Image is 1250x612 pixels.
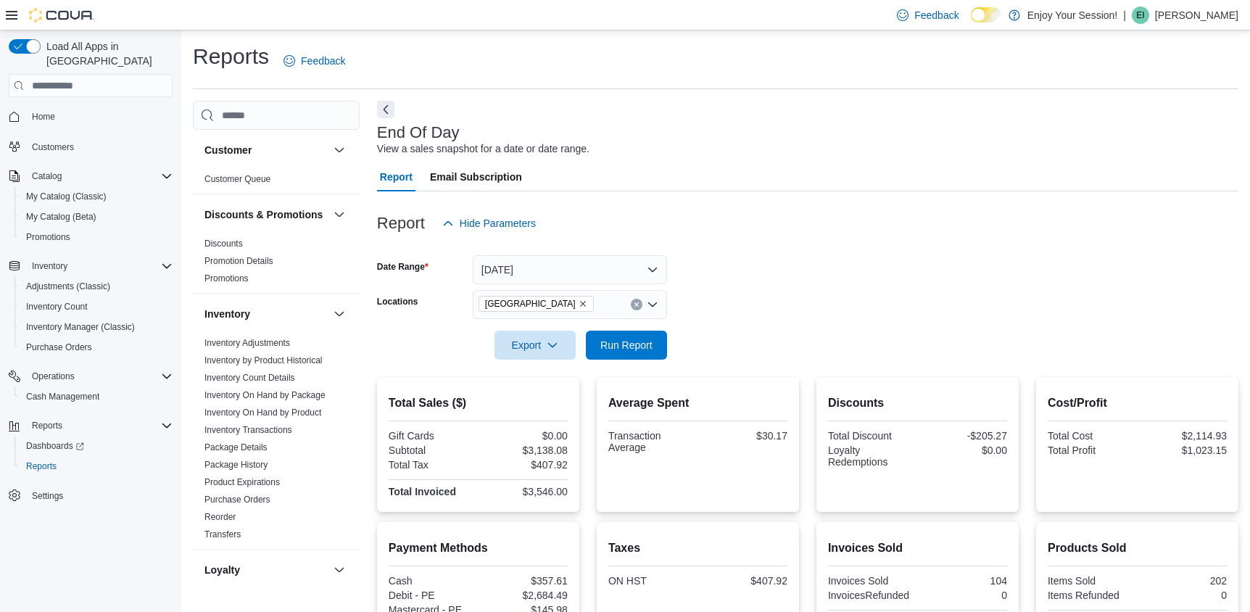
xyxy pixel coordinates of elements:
[481,459,568,471] div: $407.92
[20,188,173,205] span: My Catalog (Classic)
[20,188,112,205] a: My Catalog (Classic)
[26,487,173,505] span: Settings
[26,257,173,275] span: Inventory
[204,563,328,577] button: Loyalty
[204,408,321,418] a: Inventory On Hand by Product
[920,575,1007,587] div: 104
[503,331,567,360] span: Export
[204,173,270,185] span: Customer Queue
[377,296,418,307] label: Locations
[26,191,107,202] span: My Catalog (Classic)
[331,141,348,159] button: Customer
[700,575,787,587] div: $407.92
[15,207,178,227] button: My Catalog (Beta)
[193,42,269,71] h1: Reports
[1048,575,1135,587] div: Items Sold
[26,368,80,385] button: Operations
[41,39,173,68] span: Load All Apps in [GEOGRAPHIC_DATA]
[647,299,658,310] button: Open list of options
[204,390,326,400] a: Inventory On Hand by Package
[204,563,240,577] h3: Loyalty
[278,46,351,75] a: Feedback
[20,339,173,356] span: Purchase Orders
[26,138,80,156] a: Customers
[389,444,476,456] div: Subtotal
[301,54,345,68] span: Feedback
[26,107,173,125] span: Home
[389,590,476,601] div: Debit - PE
[204,207,328,222] button: Discounts & Promotions
[26,211,96,223] span: My Catalog (Beta)
[20,388,173,405] span: Cash Management
[377,141,589,157] div: View a sales snapshot for a date or date range.
[1123,7,1126,24] p: |
[579,299,587,308] button: Remove Ottawa from selection in this group
[20,278,173,295] span: Adjustments (Classic)
[828,444,915,468] div: Loyalty Redemptions
[20,458,173,475] span: Reports
[193,334,360,549] div: Inventory
[26,391,99,402] span: Cash Management
[479,296,594,312] span: Ottawa
[204,494,270,505] span: Purchase Orders
[15,297,178,317] button: Inventory Count
[15,436,178,456] a: Dashboards
[204,307,250,321] h3: Inventory
[1140,575,1227,587] div: 202
[20,278,116,295] a: Adjustments (Classic)
[1140,430,1227,442] div: $2,114.93
[586,331,667,360] button: Run Report
[204,495,270,505] a: Purchase Orders
[32,111,55,123] span: Home
[26,301,88,313] span: Inventory Count
[32,490,63,502] span: Settings
[26,321,135,333] span: Inventory Manager (Classic)
[377,215,425,232] h3: Report
[600,338,653,352] span: Run Report
[3,166,178,186] button: Catalog
[3,106,178,127] button: Home
[204,238,243,249] span: Discounts
[204,372,295,384] span: Inventory Count Details
[1048,539,1227,557] h2: Products Sold
[20,318,141,336] a: Inventory Manager (Classic)
[26,417,68,434] button: Reports
[377,261,429,273] label: Date Range
[20,437,90,455] a: Dashboards
[380,162,413,191] span: Report
[204,442,268,453] span: Package Details
[920,590,1007,601] div: 0
[631,299,642,310] button: Clear input
[204,207,323,222] h3: Discounts & Promotions
[430,162,522,191] span: Email Subscription
[15,317,178,337] button: Inventory Manager (Classic)
[377,124,460,141] h3: End Of Day
[389,430,476,442] div: Gift Cards
[204,355,323,366] span: Inventory by Product Historical
[204,511,236,523] span: Reorder
[204,355,323,365] a: Inventory by Product Historical
[485,297,576,311] span: [GEOGRAPHIC_DATA]
[26,108,61,125] a: Home
[32,371,75,382] span: Operations
[20,298,173,315] span: Inventory Count
[971,7,1001,22] input: Dark Mode
[204,477,280,487] a: Product Expirations
[1155,7,1238,24] p: [PERSON_NAME]
[608,539,787,557] h2: Taxes
[481,444,568,456] div: $3,138.08
[473,255,667,284] button: [DATE]
[436,209,542,238] button: Hide Parameters
[389,394,568,412] h2: Total Sales ($)
[26,168,173,185] span: Catalog
[26,440,84,452] span: Dashboards
[26,231,70,243] span: Promotions
[1048,394,1227,412] h2: Cost/Profit
[15,186,178,207] button: My Catalog (Classic)
[20,228,76,246] a: Promotions
[377,101,394,118] button: Next
[3,366,178,386] button: Operations
[389,486,456,497] strong: Total Invoiced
